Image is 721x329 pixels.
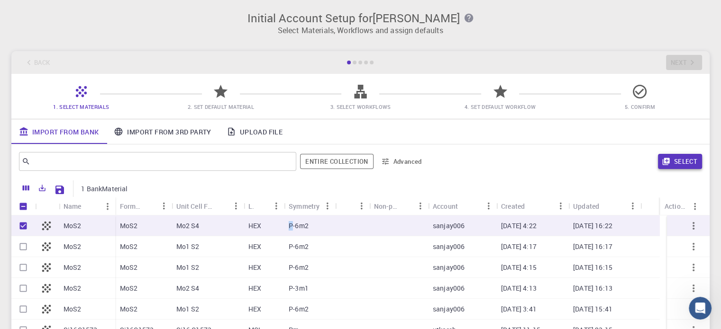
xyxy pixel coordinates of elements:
p: HEX [248,263,261,272]
p: P-6m2 [289,242,309,251]
div: Updated [568,197,640,215]
p: sanjay006 [433,284,465,293]
p: [DATE] 16:15 [573,263,612,272]
div: Icon [35,197,59,215]
p: Mo2 S4 [176,221,199,231]
button: Sort [141,198,156,213]
p: [DATE] 16:17 [573,242,612,251]
button: Entire collection [300,154,373,169]
p: MoS2 [120,242,138,251]
p: MoS2 [64,263,82,272]
p: HEX [248,284,261,293]
p: HEX [248,304,261,314]
p: MoS2 [120,263,138,272]
p: MoS2 [64,304,82,314]
button: Menu [553,198,568,213]
div: Formula [115,197,172,215]
button: Sort [599,198,614,213]
p: Select Materials, Workflows and assign defaults [17,25,704,36]
span: 4. Set Default Workflow [465,103,536,110]
a: Import From Bank [11,119,106,144]
button: Menu [625,198,640,213]
p: HEX [248,242,261,251]
span: 5. Confirm [625,103,655,110]
p: MoS2 [64,242,82,251]
p: sanjay006 [433,221,465,231]
button: Sort [82,199,97,214]
div: Unit Cell Formula [176,197,213,215]
button: Sort [525,198,540,213]
p: P-6m2 [289,304,309,314]
button: Menu [413,198,428,213]
div: Name [59,197,115,215]
p: MoS2 [64,284,82,293]
p: [DATE] 15:41 [573,304,612,314]
p: [DATE] 3:41 [501,304,537,314]
p: MoS2 [120,304,138,314]
button: Sort [458,198,473,213]
p: MoS2 [64,221,82,231]
button: Menu [354,198,369,213]
div: Unit Cell Formula [171,197,243,215]
p: Mo1 S2 [176,263,199,272]
button: Menu [687,199,703,214]
span: Support [19,7,53,15]
button: Sort [339,198,355,213]
div: Symmetry [284,197,335,215]
p: [DATE] 4:17 [501,242,537,251]
button: Menu [269,198,284,213]
div: Non-periodic [369,197,428,215]
button: Columns [18,180,34,196]
div: Lattice [248,197,254,215]
button: Advanced [377,154,427,169]
div: Non-periodic [374,197,398,215]
button: Menu [319,198,335,213]
button: Save Explorer Settings [50,180,69,199]
div: Account [433,197,458,215]
p: Mo2 S4 [176,284,199,293]
div: Name [64,197,82,215]
p: MoS2 [120,284,138,293]
div: Actions [665,197,687,215]
button: Sort [398,198,413,213]
div: Formula [120,197,141,215]
button: Sort [213,198,228,213]
p: sanjay006 [433,242,465,251]
button: Menu [228,198,244,213]
button: Export [34,180,50,196]
button: Menu [100,199,115,214]
button: Select [658,154,702,169]
p: [DATE] 16:22 [573,221,612,231]
p: [DATE] 16:13 [573,284,612,293]
p: Mo1 S2 [176,242,199,251]
button: Menu [481,198,496,213]
div: Lattice [244,197,284,215]
div: Account [428,197,496,215]
div: Tags [335,197,369,215]
div: Created [496,197,568,215]
a: Import From 3rd Party [106,119,219,144]
p: [DATE] 4:22 [501,221,537,231]
span: 1. Select Materials [53,103,109,110]
div: Updated [573,197,599,215]
p: HEX [248,221,261,231]
p: [DATE] 4:15 [501,263,537,272]
p: [DATE] 4:13 [501,284,537,293]
p: P-6m2 [289,221,309,231]
h3: Initial Account Setup for [PERSON_NAME] [17,11,704,25]
a: Upload File [219,119,290,144]
span: 3. Select Workflows [330,103,391,110]
button: Menu [156,198,171,213]
p: P-3m1 [289,284,309,293]
div: Created [501,197,525,215]
span: Filter throughout whole library including sets (folders) [300,154,373,169]
span: 2. Set Default Material [188,103,254,110]
button: Sort [254,198,269,213]
p: Mo1 S2 [176,304,199,314]
p: sanjay006 [433,304,465,314]
p: P-6m2 [289,263,309,272]
div: Actions [660,197,703,215]
p: 1 BankMaterial [81,184,128,194]
p: sanjay006 [433,263,465,272]
p: MoS2 [120,221,138,231]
